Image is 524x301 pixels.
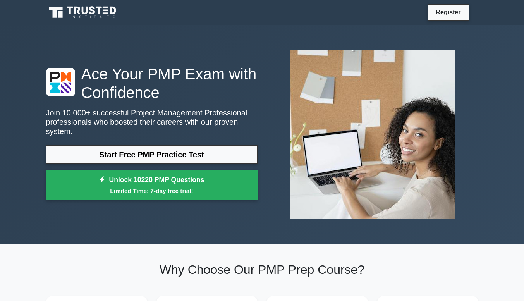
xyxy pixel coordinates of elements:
small: Limited Time: 7-day free trial! [56,186,248,195]
a: Register [431,7,465,17]
h1: Ace Your PMP Exam with Confidence [46,65,258,102]
a: Unlock 10220 PMP QuestionsLimited Time: 7-day free trial! [46,170,258,201]
a: Start Free PMP Practice Test [46,145,258,164]
p: Join 10,000+ successful Project Management Professional professionals who boosted their careers w... [46,108,258,136]
h2: Why Choose Our PMP Prep Course? [46,262,478,277]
